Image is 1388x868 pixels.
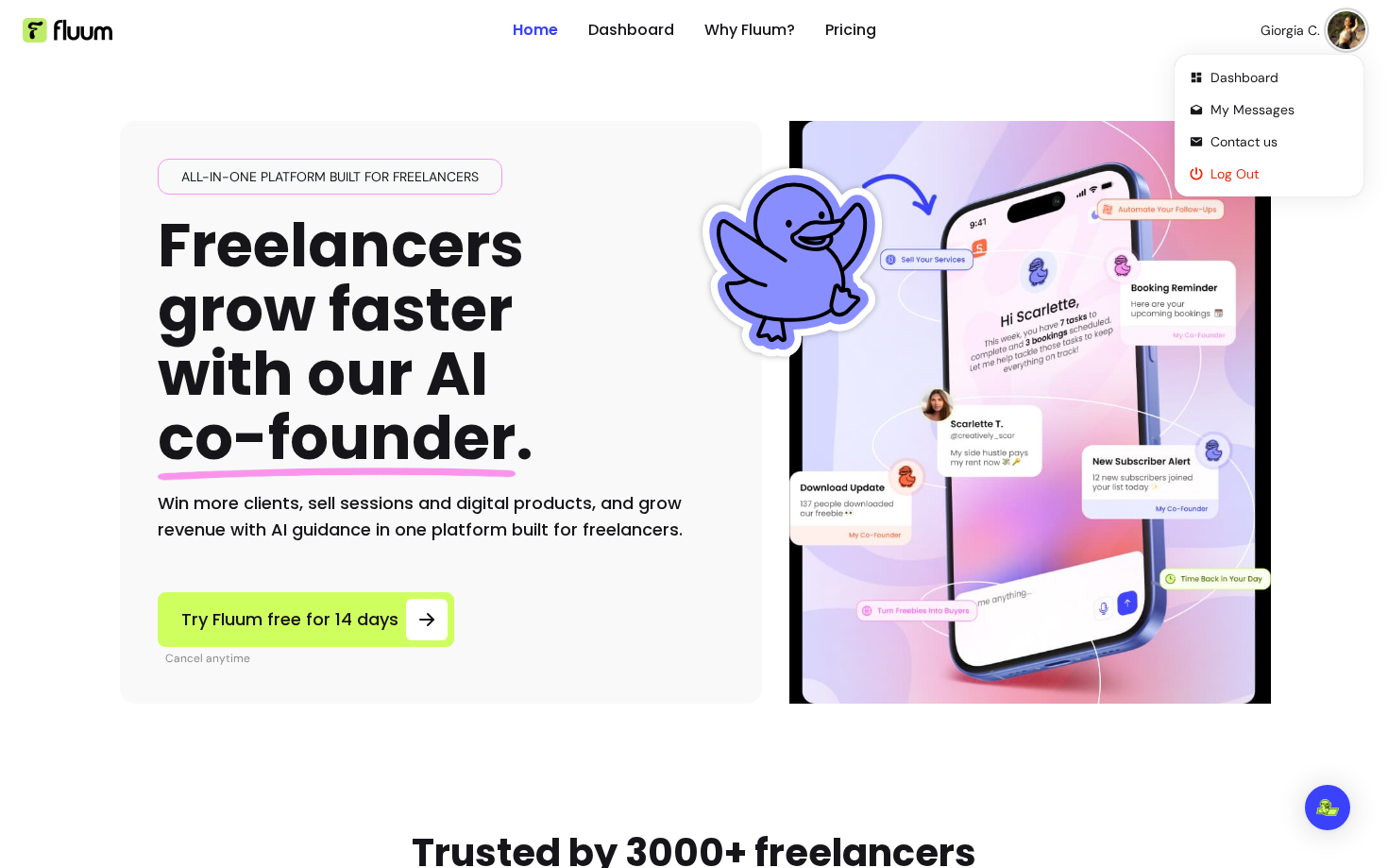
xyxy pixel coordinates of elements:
a: Pricing [825,19,876,42]
img: avatar [1328,11,1365,49]
h1: Freelancers grow faster with our AI . [158,213,533,471]
img: Fluum Logo [23,18,112,43]
span: Log Out [1210,164,1348,183]
img: Hero [792,121,1268,704]
span: Contact us [1210,132,1348,151]
span: Giorgia C. [1261,21,1320,40]
a: Home [513,19,558,42]
p: Cancel anytime [165,651,454,666]
span: Try Fluum free for 14 days [181,606,398,633]
img: Fluum Duck sticker [698,168,887,357]
div: Profile Actions [1178,59,1360,193]
span: All-in-one platform built for freelancers [174,167,486,186]
a: Dashboard [588,19,674,42]
a: Why Fluum? [704,19,795,42]
a: Try Fluum free for 14 days [158,592,454,647]
button: avatarGiorgia C. [1261,11,1365,49]
span: Dashboard [1210,68,1348,87]
div: Open Intercom Messenger [1305,785,1350,830]
h2: Win more clients, sell sessions and digital products, and grow revenue with AI guidance in one pl... [158,490,724,543]
span: co-founder [158,396,516,480]
ul: Profile Actions [1182,62,1356,189]
span: My Messages [1210,100,1348,119]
